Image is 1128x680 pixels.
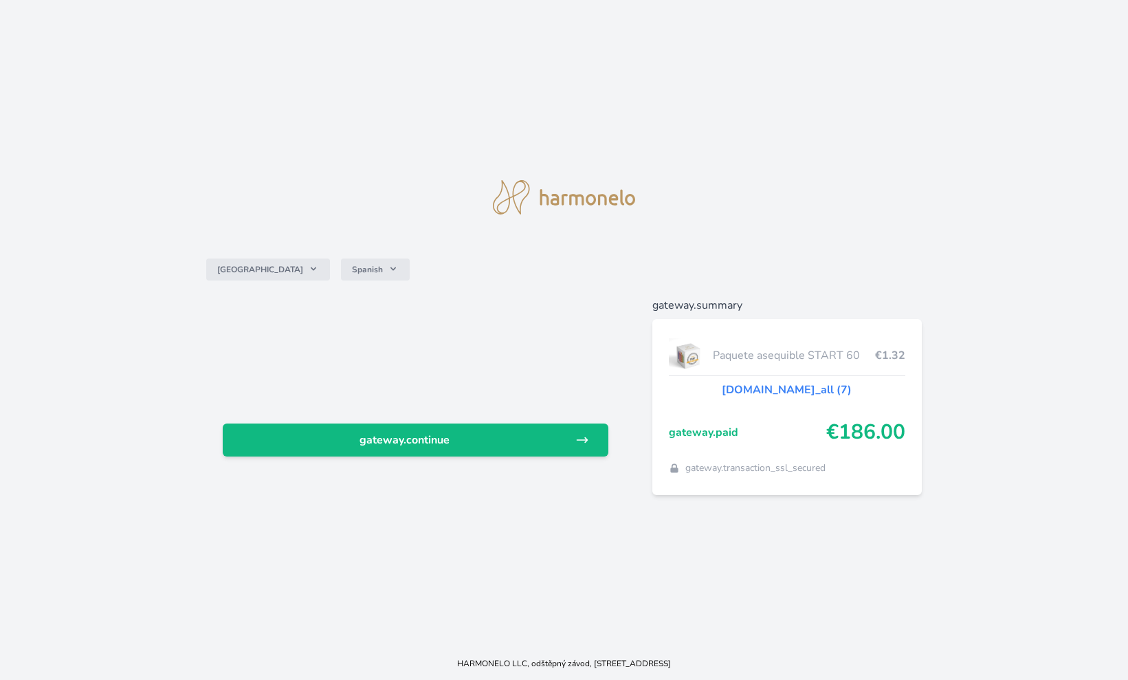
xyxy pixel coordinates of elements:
button: Spanish [341,259,410,281]
button: [GEOGRAPHIC_DATA] [206,259,330,281]
img: logo.svg [493,180,636,215]
span: gateway.transaction_ssl_secured [685,461,826,475]
img: start.jpg [669,338,708,373]
a: [DOMAIN_NAME]_all (7) [722,382,852,398]
span: €1.32 [875,347,905,364]
span: gateway.paid [669,424,826,441]
span: Spanish [352,264,383,275]
span: [GEOGRAPHIC_DATA] [217,264,303,275]
span: €186.00 [826,420,905,445]
a: gateway.continue [223,424,608,457]
span: gateway.continue [234,432,575,448]
h6: gateway.summary [652,297,922,314]
span: Paquete asequible START 60 [713,347,874,364]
